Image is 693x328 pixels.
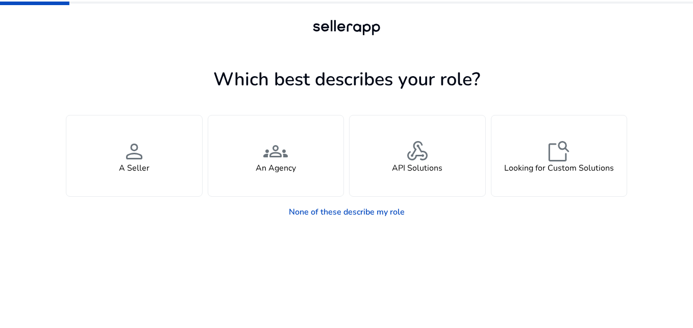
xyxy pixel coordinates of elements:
button: groupsAn Agency [208,115,344,197]
button: feature_searchLooking for Custom Solutions [491,115,628,197]
h4: A Seller [119,163,150,173]
h4: An Agency [256,163,296,173]
button: webhookAPI Solutions [349,115,486,197]
h1: Which best describes your role? [66,68,627,90]
a: None of these describe my role [281,202,413,222]
span: person [122,139,146,163]
h4: API Solutions [392,163,442,173]
button: personA Seller [66,115,203,197]
span: feature_search [547,139,571,163]
span: groups [263,139,288,163]
h4: Looking for Custom Solutions [504,163,614,173]
span: webhook [405,139,430,163]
